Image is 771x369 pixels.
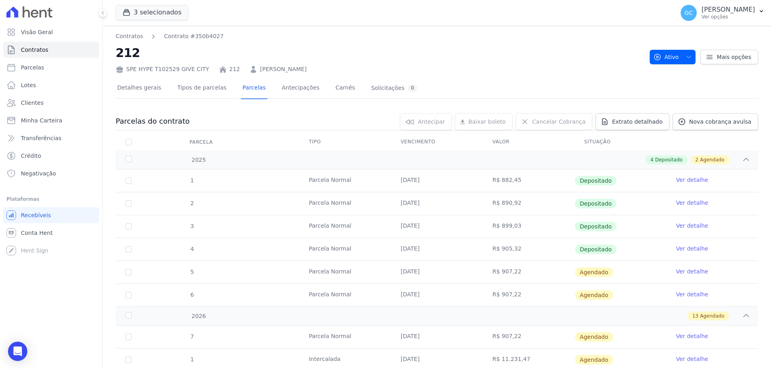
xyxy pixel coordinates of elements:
th: Tipo [299,134,391,151]
span: Visão Geral [21,28,53,36]
td: [DATE] [391,169,483,192]
span: 2 [190,200,194,206]
span: 1 [190,177,194,183]
span: Agendado [700,312,724,320]
span: Agendado [575,332,613,342]
a: Ver detalhe [676,245,708,253]
span: Extrato detalhado [612,118,663,126]
a: Extrato detalhado [596,113,669,130]
a: Mais opções [700,50,758,64]
input: Só é possível selecionar pagamentos em aberto [125,177,132,184]
span: 13 [692,312,698,320]
span: 1 [190,356,194,363]
span: Agendado [575,267,613,277]
span: Depositado [575,199,617,208]
p: Ver opções [702,14,755,20]
span: Lotes [21,81,36,89]
input: default [125,357,132,363]
th: Valor [483,134,575,151]
td: Parcela Normal [299,169,391,192]
input: Só é possível selecionar pagamentos em aberto [125,223,132,230]
td: Parcela Normal [299,215,391,238]
input: default [125,269,132,275]
a: Tipos de parcelas [176,78,228,99]
span: Depositado [575,245,617,254]
a: Parcelas [241,78,267,99]
td: [DATE] [391,261,483,283]
nav: Breadcrumb [116,32,224,41]
a: Ver detalhe [676,355,708,363]
a: Contratos [116,32,143,41]
span: 6 [190,292,194,298]
td: Parcela Normal [299,238,391,261]
a: Transferências [3,130,99,146]
a: Conta Hent [3,225,99,241]
span: Depositado [575,176,617,186]
span: Crédito [21,152,41,160]
span: Transferências [21,134,61,142]
a: Ver detalhe [676,199,708,207]
span: Ativo [653,50,679,64]
td: [DATE] [391,238,483,261]
td: R$ 882,45 [483,169,575,192]
a: Ver detalhe [676,222,708,230]
a: Nova cobrança avulsa [673,113,758,130]
a: Recebíveis [3,207,99,223]
button: Ativo [650,50,696,64]
p: [PERSON_NAME] [702,6,755,14]
a: Solicitações0 [369,78,419,99]
div: SPE HYPE T102529 GIVE CITY [116,65,209,73]
span: Minha Carteira [21,116,62,124]
a: [PERSON_NAME] [260,65,306,73]
a: Crédito [3,148,99,164]
input: Só é possível selecionar pagamentos em aberto [125,246,132,253]
div: Solicitações [371,84,417,92]
a: Ver detalhe [676,332,708,340]
span: 4 [651,156,654,163]
td: Parcela Normal [299,284,391,306]
a: Clientes [3,95,99,111]
span: 5 [190,269,194,275]
td: R$ 907,22 [483,284,575,306]
a: Carnês [334,78,357,99]
span: Mais opções [717,53,751,61]
td: R$ 905,32 [483,238,575,261]
span: GC [685,10,693,16]
td: Parcela Normal [299,192,391,215]
td: Parcela Normal [299,326,391,348]
td: R$ 890,92 [483,192,575,215]
input: default [125,334,132,340]
td: R$ 907,22 [483,261,575,283]
th: Vencimento [391,134,483,151]
a: 212 [229,65,240,73]
td: [DATE] [391,215,483,238]
input: Só é possível selecionar pagamentos em aberto [125,200,132,207]
a: Visão Geral [3,24,99,40]
nav: Breadcrumb [116,32,643,41]
a: Contratos [3,42,99,58]
td: R$ 899,03 [483,215,575,238]
span: Agendado [575,355,613,365]
a: Contrato #350b4027 [164,32,224,41]
span: Agendado [700,156,724,163]
a: Parcelas [3,59,99,75]
a: Lotes [3,77,99,93]
a: Ver detalhe [676,267,708,275]
span: Depositado [575,222,617,231]
div: 0 [408,84,417,92]
span: 4 [190,246,194,252]
span: Parcelas [21,63,44,71]
span: Agendado [575,290,613,300]
a: Ver detalhe [676,290,708,298]
h2: 212 [116,44,643,62]
button: 3 selecionados [116,5,188,20]
span: 2 [696,156,699,163]
span: Contratos [21,46,48,54]
a: Ver detalhe [676,176,708,184]
td: Parcela Normal [299,261,391,283]
span: Negativação [21,169,56,177]
span: Recebíveis [21,211,51,219]
div: Parcela [180,134,222,150]
span: 7 [190,333,194,340]
a: Negativação [3,165,99,181]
